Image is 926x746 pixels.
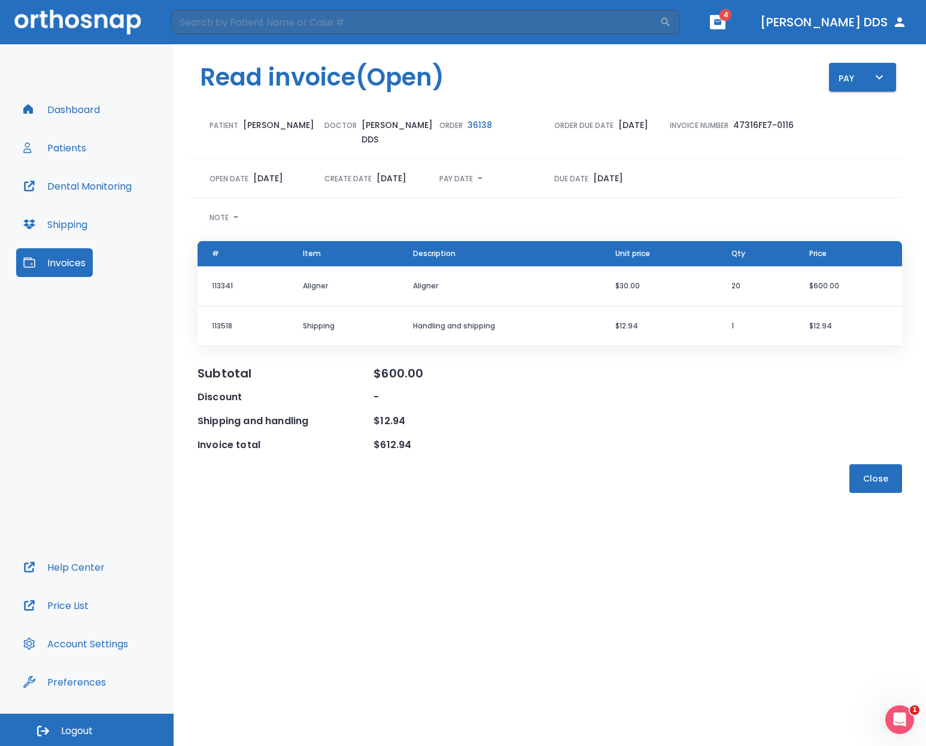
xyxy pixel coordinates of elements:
button: Help Center [16,553,112,581]
button: Shipping [16,210,95,239]
span: Price [809,248,827,259]
div: Pay [839,70,886,85]
p: Doctor [324,120,357,131]
p: [DATE] [253,171,283,185]
p: [DATE] [377,171,406,185]
p: [DATE] [618,118,648,132]
span: # [212,248,219,259]
td: 113518 [198,306,289,346]
td: 113341 [198,266,289,306]
td: 1 [717,306,795,346]
div: Invoice total [198,438,374,452]
button: Dental Monitoring [16,172,139,200]
span: Qty [731,248,745,259]
button: Price List [16,591,96,620]
td: Aligner [289,266,399,306]
td: $30.00 [601,266,717,306]
h1: Read invoice (Open) [200,59,444,95]
iframe: Intercom live chat [885,705,914,734]
td: Aligner [399,266,601,306]
td: $600.00 [795,266,902,306]
button: Preferences [16,668,113,696]
td: Shipping [289,306,399,346]
p: - [233,210,238,224]
div: Shipping and handling [198,414,374,428]
img: Orthosnap [14,10,141,34]
div: $600.00 [374,366,549,380]
p: Patient [210,120,238,131]
p: - [478,171,482,185]
p: [PERSON_NAME] DDS [362,118,433,147]
p: [PERSON_NAME] [243,118,314,132]
p: Pay Date [439,173,473,184]
td: $12.94 [795,306,902,346]
p: Create Date [324,173,372,184]
div: Discount [198,390,374,404]
p: [DATE] [593,171,623,185]
span: Unit price [615,248,650,259]
div: Subtotal [198,366,374,380]
div: Tooltip anchor [104,677,114,687]
p: Open Date [210,173,248,184]
td: 20 [717,266,795,306]
span: Item [303,248,321,259]
button: Account Settings [16,629,135,658]
div: $612.94 [374,438,549,452]
p: Order due date [554,120,614,131]
button: Dashboard [16,95,107,124]
button: Pay [829,63,896,92]
button: Invoices [16,248,93,277]
span: 36138 [467,119,492,131]
td: Handling and shipping [399,306,601,346]
td: $12.94 [601,306,717,346]
div: - [374,390,549,404]
p: Note [210,212,229,223]
button: Patients [16,133,93,162]
span: 1 [910,705,919,715]
p: Due Date [554,173,588,184]
p: Order [439,120,463,131]
p: 47316FE7-0116 [733,118,794,132]
div: $12.94 [374,414,549,428]
p: Invoice Number [670,120,728,131]
button: [PERSON_NAME] DDS [755,11,912,33]
span: Logout [61,724,93,738]
span: 4 [719,9,732,21]
input: Search by Patient Name or Case # [171,10,660,34]
span: Description [413,248,456,259]
button: Close [849,464,902,493]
